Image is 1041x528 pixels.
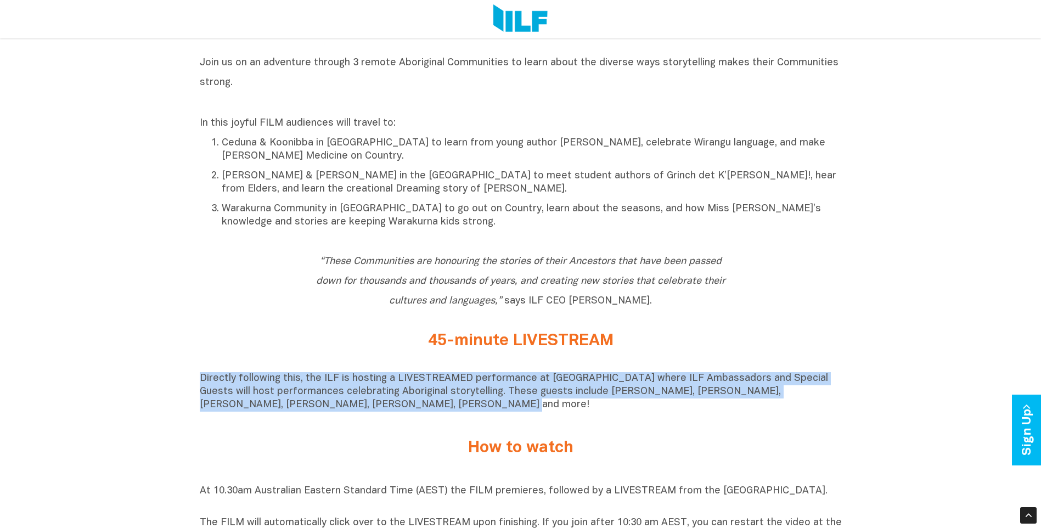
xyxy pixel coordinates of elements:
[200,372,842,412] p: Directly following this, the ILF is hosting a LIVESTREAMED performance at [GEOGRAPHIC_DATA] where...
[222,170,842,196] p: [PERSON_NAME] & [PERSON_NAME] in the [GEOGRAPHIC_DATA] to meet student authors of Grinch det K’[P...
[200,117,842,130] p: In this joyful FILM audiences will travel to:
[200,58,839,87] span: Join us on an adventure through 3 remote Aboriginal Communities to learn about the diverse ways s...
[200,485,842,511] p: At 10.30am Australian Eastern Standard Time (AEST) the FILM premieres, followed by a LIVESTREAM f...
[315,332,727,350] h2: 45-minute LIVESTREAM
[316,257,725,306] span: says ILF CEO [PERSON_NAME].
[1020,507,1037,524] div: Scroll Back to Top
[493,4,548,34] img: Logo
[222,203,842,229] p: Warakurna Community in [GEOGRAPHIC_DATA] to go out on Country, learn about the seasons, and how M...
[315,439,727,457] h2: How to watch
[222,137,842,163] p: Ceduna & Koonibba in [GEOGRAPHIC_DATA] to learn from young author [PERSON_NAME], celebrate Wirang...
[316,257,725,306] i: “These Communities are honouring the stories of their Ancestors that have been passed down for th...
